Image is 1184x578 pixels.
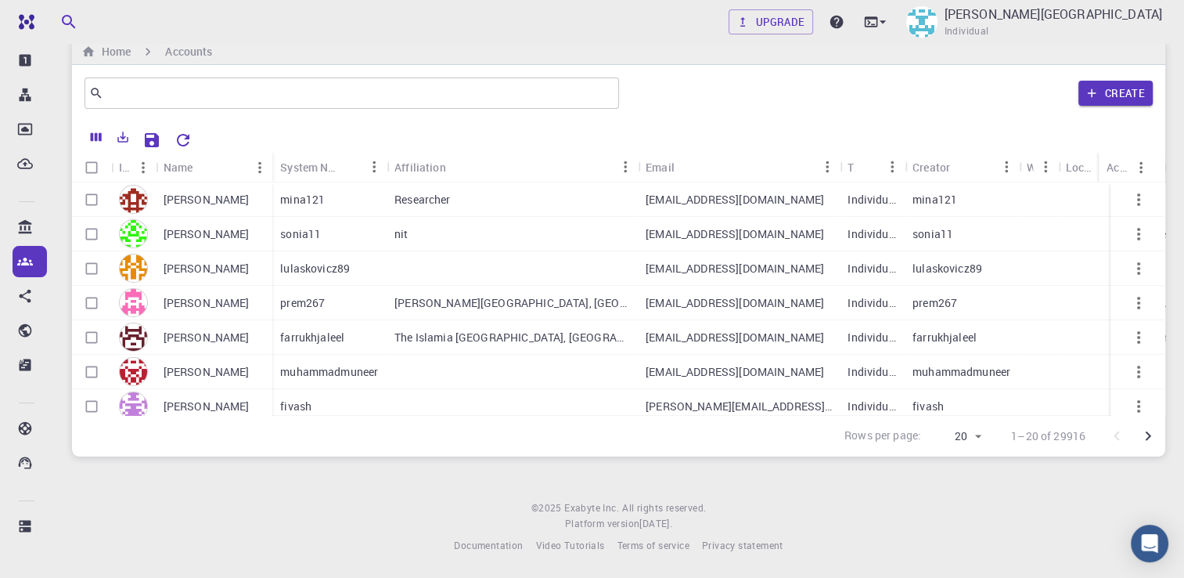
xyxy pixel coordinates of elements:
[848,364,897,380] p: Individual
[912,330,977,345] p: farrukhjaleel
[815,154,840,179] button: Menu
[1033,154,1058,179] button: Menu
[646,399,832,414] p: [PERSON_NAME][EMAIL_ADDRESS][PERSON_NAME][DOMAIN_NAME]
[131,155,156,180] button: Menu
[622,500,706,516] span: All rights reserved.
[280,364,378,380] p: muhammadmuneer
[639,517,672,529] span: [DATE] .
[119,185,148,214] img: avatar
[638,152,840,182] div: Email
[164,330,250,345] p: [PERSON_NAME]
[905,152,1019,182] div: Creator
[280,226,321,242] p: sonia11
[912,295,957,311] p: prem267
[280,295,325,311] p: prem267
[1078,81,1153,106] button: Create
[193,155,218,180] button: Sort
[617,539,689,551] span: Terms of service
[848,399,897,414] p: Individual
[165,43,212,60] h6: Accounts
[111,152,156,182] div: Icon
[95,43,131,60] h6: Home
[646,295,824,311] p: [EMAIL_ADDRESS][DOMAIN_NAME]
[164,399,250,414] p: [PERSON_NAME]
[1099,152,1153,182] div: Actions
[1058,152,1118,182] div: Location
[848,192,897,208] p: Individual
[164,152,193,182] div: Name
[944,23,988,39] span: Individual
[912,261,982,276] p: lulaskovicz89
[565,516,639,532] span: Platform version
[394,330,630,345] p: The Islamia [GEOGRAPHIC_DATA], [GEOGRAPHIC_DATA]
[646,261,824,276] p: [EMAIL_ADDRESS][DOMAIN_NAME]
[564,500,619,516] a: Exabyte Inc.
[702,539,783,551] span: Privacy statement
[906,6,937,38] img: Anna University
[387,152,638,182] div: Affiliation
[855,154,880,179] button: Sort
[1019,152,1058,182] div: Web
[994,154,1019,179] button: Menu
[1027,152,1033,182] div: Web
[675,154,700,179] button: Sort
[1132,421,1164,452] button: Go to next page
[280,152,336,182] div: System Name
[164,192,250,208] p: [PERSON_NAME]
[394,226,408,242] p: nit
[13,14,34,30] img: logo
[646,152,675,182] div: Email
[119,219,148,248] img: avatar
[646,364,824,380] p: [EMAIL_ADDRESS][DOMAIN_NAME]
[912,192,957,208] p: mina121
[119,288,148,317] img: avatar
[646,330,824,345] p: [EMAIL_ADDRESS][DOMAIN_NAME]
[1128,155,1153,180] button: Menu
[646,192,824,208] p: [EMAIL_ADDRESS][DOMAIN_NAME]
[1011,428,1085,444] p: 1–20 of 29916
[119,392,148,421] img: avatar
[119,254,148,283] img: avatar
[280,399,311,414] p: fivash
[272,152,387,182] div: System Name
[646,226,824,242] p: [EMAIL_ADDRESS][DOMAIN_NAME]
[912,226,953,242] p: sonia11
[454,539,523,551] span: Documentation
[1107,152,1128,182] div: Actions
[639,516,672,532] a: [DATE].
[119,323,148,352] img: avatar
[848,152,855,182] div: Type
[280,330,344,345] p: farrukhjaleel
[164,261,250,276] p: [PERSON_NAME]
[136,125,167,156] button: Save Explorer Settings
[912,152,950,182] div: Creator
[844,428,921,446] p: Rows per page:
[394,192,451,208] p: Researcher
[950,154,975,179] button: Sort
[247,155,272,180] button: Menu
[362,154,387,179] button: Menu
[702,538,783,554] a: Privacy statement
[880,154,905,179] button: Menu
[336,154,362,179] button: Sort
[394,152,446,182] div: Affiliation
[613,154,638,179] button: Menu
[912,399,944,414] p: fivash
[446,154,471,179] button: Sort
[394,295,630,311] p: [PERSON_NAME][GEOGRAPHIC_DATA], [GEOGRAPHIC_DATA]
[83,125,110,150] button: Columns
[1066,152,1093,182] div: Location
[78,43,215,60] nav: breadcrumb
[1131,525,1168,562] div: Open Intercom Messenger
[1093,154,1118,179] button: Menu
[927,425,986,448] div: 20
[167,125,199,156] button: Reset Explorer Settings
[280,192,325,208] p: mina121
[119,357,148,386] img: avatar
[840,152,905,182] div: Type
[848,295,897,311] p: Individual
[848,330,897,345] p: Individual
[110,125,136,150] button: Export
[164,364,250,380] p: [PERSON_NAME]
[944,5,1162,23] p: [PERSON_NAME][GEOGRAPHIC_DATA]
